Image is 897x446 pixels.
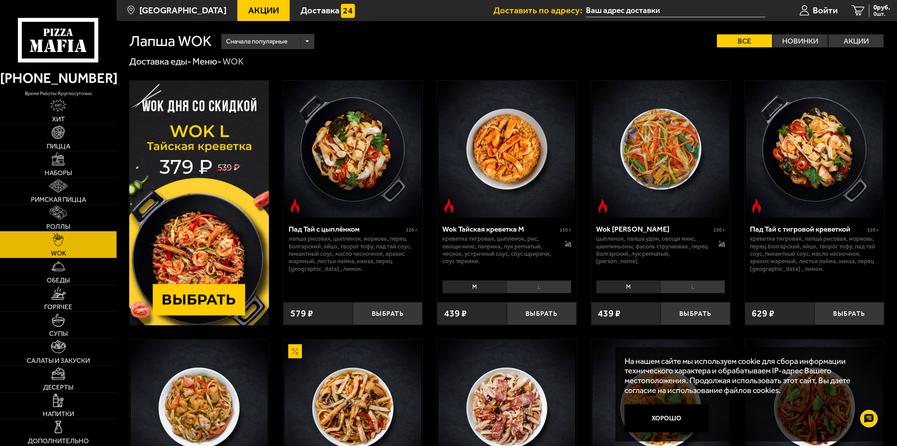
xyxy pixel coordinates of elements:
button: Выбрать [507,302,576,325]
p: цыпленок, лапша удон, овощи микс, шампиньоны, фасоль стручковая , перец болгарский, лук репчатый,... [596,235,709,265]
span: Хит [52,116,65,122]
img: Wok Карри М [592,81,729,218]
span: Доставить по адресу: [493,6,586,15]
span: Супы [49,330,68,337]
span: Десерты [43,384,73,391]
img: Острое блюдо [442,199,456,213]
a: Острое блюдоWok Тайская креветка M [437,81,576,218]
p: креветка тигровая, лапша рисовая, морковь, перец болгарский, яйцо, творог тофу, пад тай соус, пик... [750,235,879,272]
div: Wok [PERSON_NAME] [596,225,712,234]
span: WOK [51,250,66,257]
span: 439 ₽ [444,309,467,318]
span: Дополнительно [28,438,89,444]
span: 320 г [867,227,879,233]
a: Острое блюдоПад Тай с тигровой креветкой [745,81,884,218]
img: Острое блюдо [288,199,302,213]
li: L [507,280,571,293]
img: 15daf4d41897b9f0e9f617042186c801.svg [341,4,355,18]
label: Новинки [773,34,828,47]
span: Сначала популярные [226,33,288,51]
li: L [660,280,725,293]
a: Доставка еды- [129,56,191,67]
img: Острое блюдо [750,199,764,213]
span: Роллы [46,223,70,230]
li: M [442,280,507,293]
span: Обеды [47,277,70,284]
span: Горячее [44,304,72,310]
button: Выбрать [814,302,884,325]
button: Выбрать [661,302,730,325]
p: креветка тигровая, цыпленок, рис, овощи микс, паприка, лук репчатый, чеснок, устричный соус, соус... [442,235,555,265]
span: Пицца [47,143,70,149]
span: 320 г [406,227,417,233]
span: Напитки [43,411,74,417]
span: 579 ₽ [290,309,313,318]
img: Wok Тайская креветка M [438,81,575,218]
span: Доставка [301,6,339,15]
p: На нашем сайте мы используем cookie для сбора информации технического характера и обрабатываем IP... [625,357,871,395]
span: 0 руб. [873,4,890,11]
a: Острое блюдоПад Тай с цыплёнком [283,81,422,218]
span: 0 шт. [873,11,890,17]
div: WOK [223,55,244,68]
h1: Лапша WOK [129,34,212,49]
label: Все [717,34,772,47]
span: 230 г [713,227,725,233]
img: Пад Тай с тигровой креветкой [746,81,883,218]
button: Выбрать [353,302,422,325]
img: Острое блюдо [596,199,610,213]
label: Акции [829,34,884,47]
div: Wok Тайская креветка M [442,225,558,234]
a: Острое блюдоWok Карри М [591,81,730,218]
div: Пад Тай с цыплёнком [289,225,404,234]
span: Войти [813,6,838,15]
span: Акции [248,6,279,15]
img: Акционный [288,344,302,358]
span: Наборы [45,169,72,176]
span: 629 ₽ [752,309,774,318]
a: Меню- [192,56,222,67]
button: Хорошо [625,404,709,432]
li: M [596,280,660,293]
span: Римская пицца [31,196,86,203]
input: Ваш адрес доставки [586,4,765,17]
span: Салаты и закуски [27,357,90,364]
span: [GEOGRAPHIC_DATA] [139,6,226,15]
div: Пад Тай с тигровой креветкой [750,225,865,234]
p: лапша рисовая, цыпленок, морковь, перец болгарский, яйцо, творог тофу, пад тай соус, пикантный со... [289,235,417,272]
img: Пад Тай с цыплёнком [284,81,421,218]
span: 230 г [560,227,571,233]
span: 439 ₽ [598,309,621,318]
